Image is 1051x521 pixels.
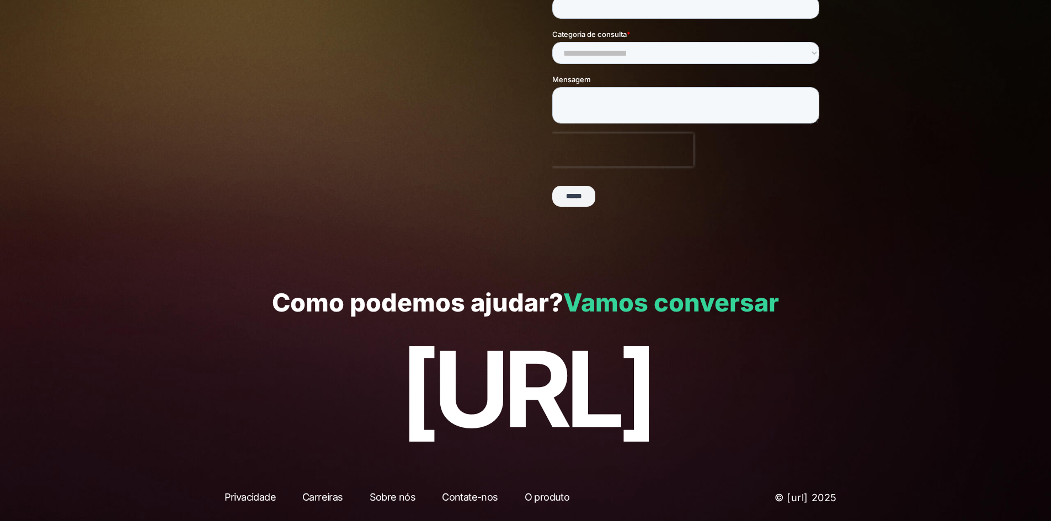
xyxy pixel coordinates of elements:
font: Carreiras [302,491,343,502]
font: [URL] [400,325,652,453]
a: Privacidade [215,488,286,508]
font: Como podemos ajudar? [272,287,563,318]
a: Contate-nos [432,488,508,508]
font: Contate-nos [442,491,498,502]
a: Sobre nós [360,488,426,508]
a: Carreiras [292,488,353,508]
a: Vamos conversar [563,287,779,318]
a: O produto [515,488,580,508]
font: O produto [525,491,570,502]
font: Privacidade [225,491,276,502]
font: © [URL] 2025 [775,492,837,503]
font: Sobre nós [370,491,416,502]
